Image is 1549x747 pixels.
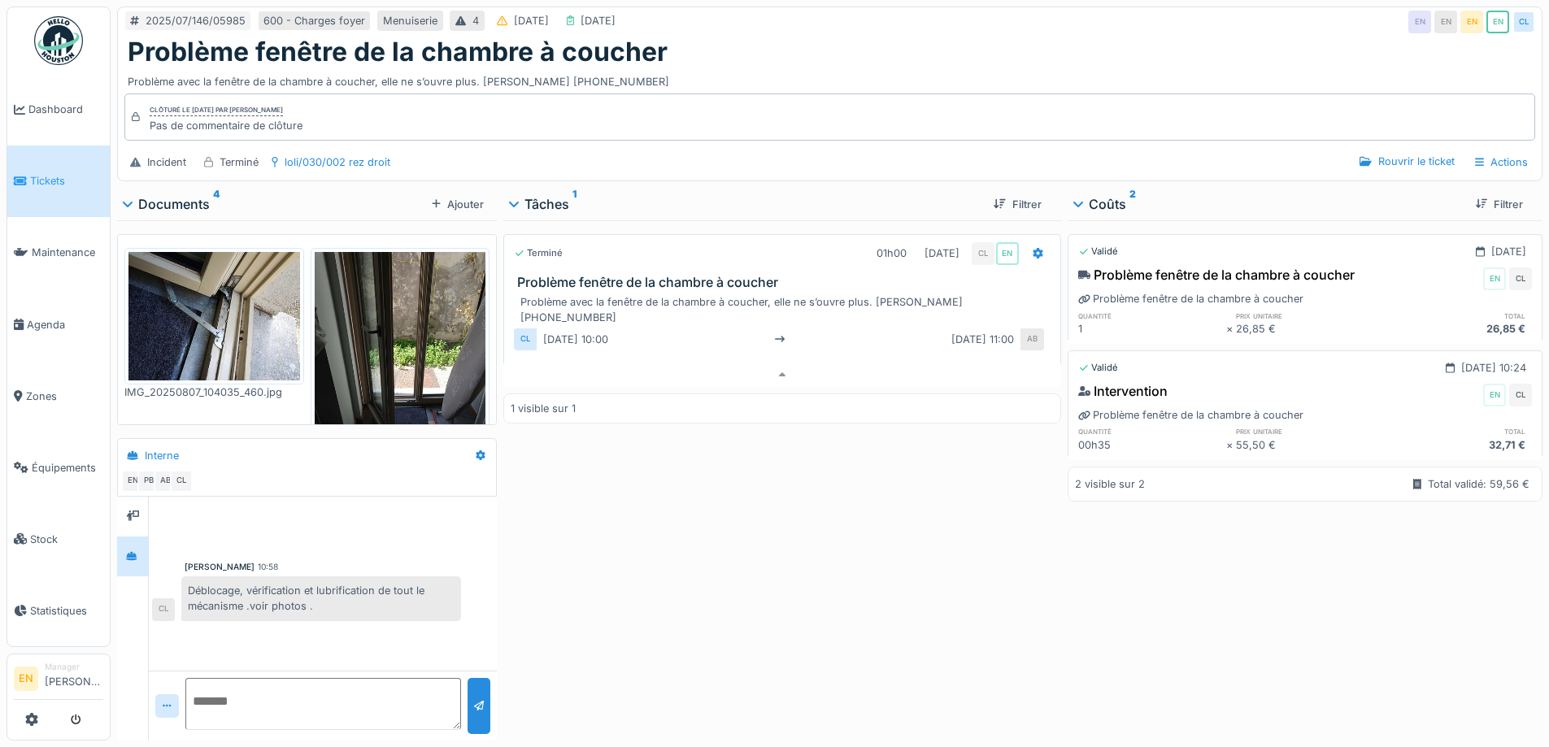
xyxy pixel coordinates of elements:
div: CL [1509,384,1532,406]
span: Zones [26,389,103,404]
span: Équipements [32,460,103,476]
div: [DATE] [925,245,959,261]
div: [DATE] [1491,244,1526,259]
h1: Problème fenêtre de la chambre à coucher [128,37,668,67]
div: 1 visible sur 1 [511,401,576,416]
div: Manager [45,661,103,673]
sup: 2 [1129,194,1136,214]
a: Équipements [7,432,110,503]
div: Clôturé le [DATE] par [PERSON_NAME] [150,105,283,116]
span: Statistiques [30,603,103,619]
div: × [1226,437,1237,453]
div: [DATE] 10:00 [DATE] 11:00 [537,328,1020,350]
li: EN [14,667,38,691]
span: Agenda [27,317,103,332]
h6: total [1384,426,1532,436]
div: Intervention [1078,381,1168,401]
a: Stock [7,503,110,575]
span: Maintenance [32,245,103,260]
div: 600 - Charges foyer [263,13,365,28]
a: Maintenance [7,217,110,289]
div: Menuiserie [383,13,437,28]
div: CL [1509,267,1532,290]
div: Interne [145,448,179,463]
div: EN [1460,11,1483,33]
img: Badge_color-CXgf-gQk.svg [34,16,83,65]
img: vlj8gkcaigfdih5v6nxrkk3ouqqf [315,252,486,480]
div: Coûts [1074,194,1463,214]
h3: Problème fenêtre de la chambre à coucher [517,275,1053,290]
div: 01h00 [877,245,907,261]
div: EN [996,242,1019,265]
div: Problème fenêtre de la chambre à coucher [1078,407,1303,423]
a: Dashboard [7,74,110,145]
div: Tâches [510,194,981,214]
div: Validé [1078,245,1118,258]
div: × [1226,321,1237,337]
div: 2 visible sur 2 [1075,476,1145,492]
div: EN [1486,11,1509,33]
div: Rouvrir le ticket [1353,150,1460,172]
div: loli/030/002 rez droit [285,154,390,170]
div: Problème fenêtre de la chambre à coucher [1078,291,1303,306]
div: EN [1483,267,1506,290]
div: EN [1408,11,1431,33]
div: Pas de commentaire de clôture [150,118,302,133]
div: Terminé [220,154,259,170]
div: [DATE] 10:24 [1461,360,1526,376]
div: Terminé [514,246,563,260]
div: 26,85 € [1384,321,1532,337]
a: Tickets [7,145,110,217]
div: Total validé: 59,56 € [1428,476,1529,492]
a: Statistiques [7,575,110,646]
h6: quantité [1078,311,1226,321]
div: PB [137,470,160,493]
sup: 1 [572,194,577,214]
li: [PERSON_NAME] [45,661,103,696]
div: 26,85 € [1236,321,1384,337]
div: CL [1512,11,1535,33]
div: Documents [124,194,425,214]
img: it02177chsa81wbzqe3n8yuc50cr [128,252,300,380]
div: Filtrer [987,193,1047,215]
div: 00h35 [1078,437,1226,453]
div: Validé [1078,361,1118,375]
h6: prix unitaire [1236,311,1384,321]
div: EN [1434,11,1457,33]
sup: 4 [213,194,220,214]
h6: total [1384,311,1532,321]
div: AB [1021,328,1044,350]
a: EN Manager[PERSON_NAME] [14,661,103,700]
div: CL [170,470,193,493]
h6: quantité [1078,426,1226,436]
div: Actions [1468,150,1535,174]
div: Problème fenêtre de la chambre à coucher [1078,265,1355,284]
a: Zones [7,360,110,432]
div: Problème avec la fenêtre de la chambre à coucher, elle ne s’ouvre plus. [PERSON_NAME] [PHONE_NUMBER] [520,294,1050,325]
div: 4 [472,13,479,28]
div: [DATE] [581,13,616,28]
h6: prix unitaire [1236,426,1384,436]
div: CL [972,242,994,265]
span: Dashboard [28,102,103,117]
div: EN [1483,384,1506,406]
div: 1 [1078,321,1226,337]
a: Agenda [7,289,110,360]
div: Incident [147,154,186,170]
div: Déblocage, vérification et lubrification de tout le mécanisme .voir photos . [181,576,461,620]
div: AB [154,470,176,493]
div: EN [121,470,144,493]
div: Filtrer [1469,193,1529,215]
div: Problème avec la fenêtre de la chambre à coucher, elle ne s’ouvre plus. [PERSON_NAME] [PHONE_NUMBER] [128,67,1532,89]
div: Ajouter [425,193,490,215]
div: IMG_20250807_104035_460.jpg [124,384,304,400]
div: 10:58 [258,561,278,573]
div: 32,71 € [1384,437,1532,453]
span: Stock [30,532,103,547]
div: CL [152,598,175,621]
div: 55,50 € [1236,437,1384,453]
div: [DATE] [514,13,549,28]
div: [PERSON_NAME] [185,561,255,573]
div: CL [514,328,537,350]
div: 2025/07/146/05985 [146,13,246,28]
